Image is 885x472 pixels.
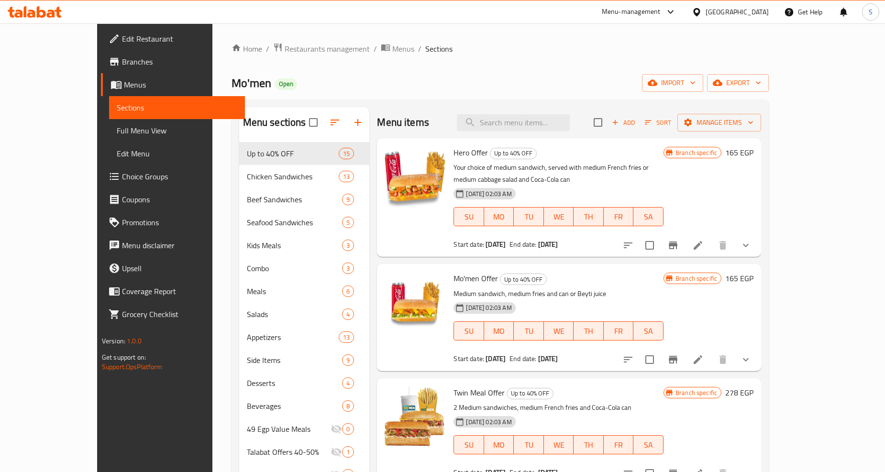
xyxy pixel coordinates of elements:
span: WE [548,324,570,338]
span: SA [637,210,660,224]
h2: Menu sections [243,115,306,130]
span: Coupons [122,194,237,205]
span: Sort [645,117,671,128]
button: TU [514,207,544,226]
span: Branch specific [672,388,721,397]
span: TU [518,324,540,338]
span: Get support on: [102,351,146,363]
div: items [342,194,354,205]
span: Branch specific [672,148,721,157]
a: Sections [109,96,245,119]
span: Combo [247,263,343,274]
span: 0 [343,425,354,434]
span: Side Items [247,354,343,366]
li: / [266,43,269,55]
span: Menus [392,43,414,55]
div: Beverages8 [239,395,370,417]
button: SU [454,207,484,226]
span: End date: [509,352,536,365]
span: Meals [247,285,343,297]
div: items [339,148,354,159]
span: Sort sections [323,111,346,134]
button: FR [604,321,634,340]
img: Hero Offer [385,146,446,207]
div: Appetizers13 [239,326,370,349]
div: Appetizers [247,331,339,343]
div: Talabat Offers 40-50% [247,446,331,458]
span: Branches [122,56,237,67]
span: 15 [339,149,354,158]
span: import [650,77,696,89]
span: Full Menu View [117,125,237,136]
span: [DATE] 02:03 AM [462,417,515,427]
span: 1 [343,448,354,457]
div: Kids Meals3 [239,234,370,257]
span: Up to 40% OFF [507,388,553,399]
button: delete [711,348,734,371]
p: Medium sandwich, medium fries and can or Beyti juice [454,288,663,300]
span: 4 [343,379,354,388]
span: Kids Meals [247,240,343,251]
button: export [707,74,769,92]
div: items [342,400,354,412]
h6: 165 EGP [725,272,753,285]
span: Up to 40% OFF [247,148,339,159]
a: Choice Groups [101,165,245,188]
button: Add [608,115,639,130]
b: [DATE] [538,352,558,365]
span: Sort items [639,115,677,130]
button: TU [514,321,544,340]
input: search [457,114,570,131]
span: Grocery Checklist [122,308,237,320]
span: Mo'men Offer [454,271,498,285]
span: MO [488,324,510,338]
div: 49 Egp Value Meals0 [239,417,370,440]
a: Coupons [101,188,245,211]
img: Mo'men Offer [385,272,446,333]
button: Branch-specific-item [662,234,685,257]
a: Full Menu View [109,119,245,142]
span: SA [637,438,660,452]
span: Menus [124,79,237,90]
div: items [342,377,354,389]
h2: Menu items [377,115,429,130]
span: Salads [247,308,343,320]
span: Add item [608,115,639,130]
span: MO [488,438,510,452]
span: Start date: [454,352,484,365]
span: FR [608,324,630,338]
div: items [342,423,354,435]
span: TH [577,324,600,338]
span: Restaurants management [285,43,370,55]
div: Up to 40% OFF [507,388,553,399]
a: Promotions [101,211,245,234]
button: WE [544,321,574,340]
span: Beef Sandwiches [247,194,343,205]
button: show more [734,234,757,257]
button: SA [633,435,664,454]
span: Branch specific [672,274,721,283]
a: Grocery Checklist [101,303,245,326]
span: SA [637,324,660,338]
div: Desserts4 [239,372,370,395]
button: TH [574,435,604,454]
span: WE [548,210,570,224]
div: Open [275,78,297,90]
span: SU [458,438,480,452]
div: Desserts [247,377,343,389]
span: 6 [343,287,354,296]
button: Sort [642,115,674,130]
button: SA [633,207,664,226]
b: [DATE] [486,352,506,365]
span: Coverage Report [122,285,237,297]
span: End date: [509,238,536,251]
span: Choice Groups [122,171,237,182]
span: Manage items [685,117,753,129]
span: Add [610,117,636,128]
span: Beverages [247,400,343,412]
button: Branch-specific-item [662,348,685,371]
span: export [715,77,761,89]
